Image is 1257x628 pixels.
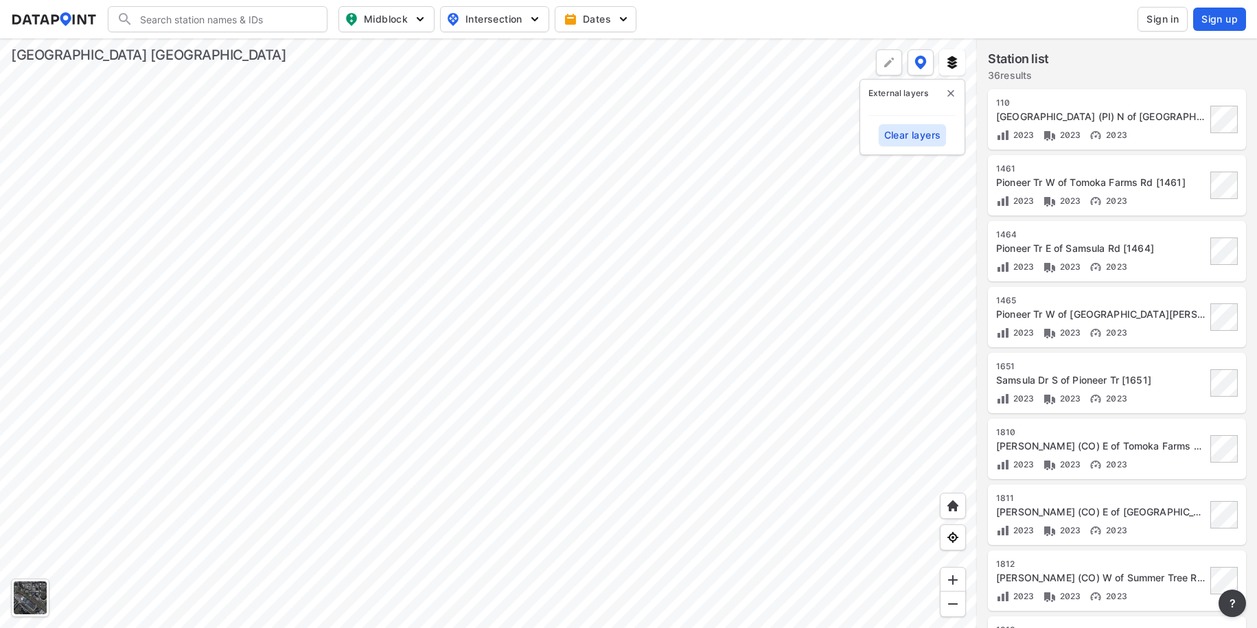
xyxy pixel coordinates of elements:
img: Vehicle speed [1089,194,1103,208]
span: 2023 [1010,261,1035,272]
span: 2023 [1103,327,1127,338]
img: Vehicle speed [1089,392,1103,406]
label: 36 results [988,69,1049,82]
div: 1811 [996,493,1206,504]
img: Vehicle class [1043,590,1057,603]
span: 2023 [1010,591,1035,601]
img: Volume count [996,392,1010,406]
img: calendar-gold.39a51dde.svg [564,12,577,26]
img: Volume count [996,128,1010,142]
div: [GEOGRAPHIC_DATA] [GEOGRAPHIC_DATA] [11,45,286,65]
span: Midblock [345,11,426,27]
div: 1464 [996,229,1206,240]
span: 2023 [1010,525,1035,535]
img: Volume count [996,524,1010,537]
span: 2023 [1010,327,1035,338]
img: ZvzfEJKXnyWIrJytrsY285QMwk63cM6Drc+sIAAAAASUVORK5CYII= [946,573,960,587]
button: Midblock [338,6,435,32]
img: Vehicle class [1043,194,1057,208]
div: Taylor Rd (CO) E of Tomoka Farms Rd [1810] [996,439,1206,453]
img: +Dz8AAAAASUVORK5CYII= [882,56,896,69]
img: Vehicle speed [1089,458,1103,472]
span: 2023 [1103,196,1127,206]
div: Home [940,493,966,519]
button: Dates [555,6,636,32]
span: 2023 [1010,393,1035,404]
div: 1812 [996,559,1206,570]
div: Samsula Dr S of Pioneer Tr [1651] [996,373,1206,387]
button: Intersection [440,6,549,32]
img: Vehicle class [1043,458,1057,472]
img: Vehicle class [1043,128,1057,142]
span: Dates [566,12,627,26]
span: 2023 [1057,130,1081,140]
span: 2023 [1057,196,1081,206]
img: close-external-leyer.3061a1c7.svg [945,88,956,99]
img: Vehicle class [1043,524,1057,537]
span: 2023 [1057,261,1081,272]
span: 2023 [1010,196,1035,206]
img: Vehicle class [1043,260,1057,274]
div: Pioneer Tr W of South Williamson Blvd [1465] [996,307,1206,321]
img: 5YPKRKmlfpI5mqlR8AD95paCi+0kK1fRFDJSaMmawlwaeJcJwk9O2fotCW5ve9gAAAAASUVORK5CYII= [528,12,542,26]
div: 1651 [996,361,1206,372]
div: Zoom out [940,591,966,617]
button: External layers [939,49,965,75]
img: Vehicle speed [1089,128,1103,142]
img: layers.ee07997e.svg [945,56,959,69]
img: Vehicle speed [1089,326,1103,340]
img: Volume count [996,590,1010,603]
div: 1461 [996,163,1206,174]
span: 2023 [1010,130,1035,140]
img: Vehicle speed [1089,524,1103,537]
img: Vehicle speed [1089,260,1103,274]
div: Toggle basemap [11,579,49,617]
img: Volume count [996,194,1010,208]
button: Sign in [1138,7,1188,32]
a: Sign in [1135,7,1190,32]
span: 2023 [1057,327,1081,338]
span: 2023 [1057,393,1081,404]
div: 1465 [996,295,1206,306]
span: Sign in [1146,12,1179,26]
label: Station list [988,49,1049,69]
img: Volume count [996,326,1010,340]
img: 5YPKRKmlfpI5mqlR8AD95paCi+0kK1fRFDJSaMmawlwaeJcJwk9O2fotCW5ve9gAAAAASUVORK5CYII= [616,12,630,26]
span: 2023 [1103,525,1127,535]
button: Clear layers [879,124,947,146]
span: 2023 [1057,525,1081,535]
span: 2023 [1103,130,1127,140]
div: Taylor Rd (CO) E of Spruce Creek Blvd [1811] [996,505,1206,519]
img: +XpAUvaXAN7GudzAAAAAElFTkSuQmCC [946,499,960,513]
button: DataPoint layers [908,49,934,75]
img: dataPointLogo.9353c09d.svg [11,12,97,26]
div: 110 [996,97,1206,108]
img: Volume count [996,458,1010,472]
span: ? [1227,595,1238,612]
span: 2023 [1010,459,1035,469]
button: more [1219,590,1246,617]
img: Volume count [996,260,1010,274]
div: Pioneer Tr E of Samsula Rd [1464] [996,242,1206,255]
div: 1810 [996,427,1206,438]
a: Sign up [1190,8,1246,31]
img: 5YPKRKmlfpI5mqlR8AD95paCi+0kK1fRFDJSaMmawlwaeJcJwk9O2fotCW5ve9gAAAAASUVORK5CYII= [413,12,427,26]
img: Vehicle speed [1089,590,1103,603]
img: MAAAAAElFTkSuQmCC [946,597,960,611]
button: Sign up [1193,8,1246,31]
div: Taylor Rd (CO) W of Summer Tree Rd [1812] [996,571,1206,585]
button: delete [945,88,956,99]
input: Search [133,8,319,30]
p: External layers [868,88,956,99]
img: Vehicle class [1043,326,1057,340]
span: 2023 [1057,591,1081,601]
span: 2023 [1103,591,1127,601]
span: 2023 [1057,459,1081,469]
img: data-point-layers.37681fc9.svg [914,56,927,69]
img: map_pin_mid.602f9df1.svg [343,11,360,27]
img: Vehicle class [1043,392,1057,406]
div: View my location [940,524,966,550]
span: Intersection [446,11,540,27]
span: Clear layers [884,128,941,142]
div: Zoom in [940,567,966,593]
